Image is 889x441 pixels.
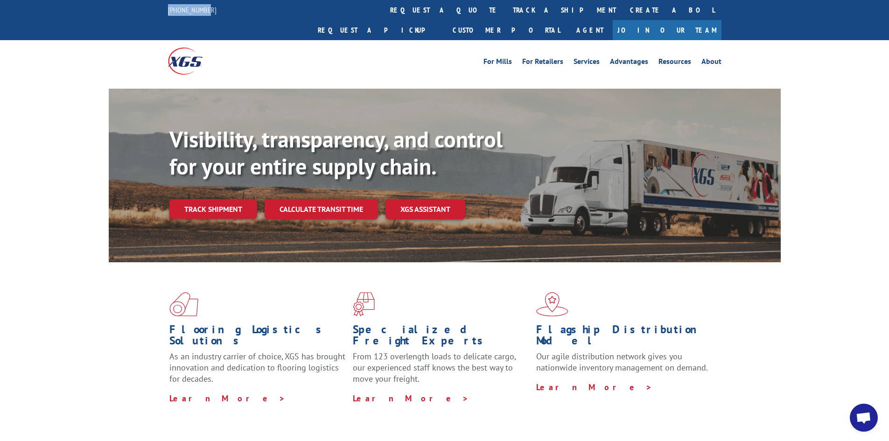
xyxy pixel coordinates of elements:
a: Agent [567,20,613,40]
a: For Mills [483,58,512,68]
a: Advantages [610,58,648,68]
h1: Flooring Logistics Solutions [169,324,346,351]
a: XGS ASSISTANT [385,199,465,219]
h1: Specialized Freight Experts [353,324,529,351]
img: xgs-icon-total-supply-chain-intelligence-red [169,292,198,316]
img: xgs-icon-flagship-distribution-model-red [536,292,568,316]
h1: Flagship Distribution Model [536,324,713,351]
a: Customer Portal [446,20,567,40]
a: Request a pickup [311,20,446,40]
span: As an industry carrier of choice, XGS has brought innovation and dedication to flooring logistics... [169,351,345,384]
a: Resources [658,58,691,68]
a: For Retailers [522,58,563,68]
a: Learn More > [169,393,286,404]
span: Our agile distribution network gives you nationwide inventory management on demand. [536,351,708,373]
a: Services [574,58,600,68]
a: Track shipment [169,199,257,219]
a: Open chat [850,404,878,432]
a: Calculate transit time [265,199,378,219]
b: Visibility, transparency, and control for your entire supply chain. [169,125,503,181]
a: Learn More > [536,382,652,392]
p: From 123 overlength loads to delicate cargo, our experienced staff knows the best way to move you... [353,351,529,392]
a: Join Our Team [613,20,721,40]
a: [PHONE_NUMBER] [168,5,217,14]
a: Learn More > [353,393,469,404]
img: xgs-icon-focused-on-flooring-red [353,292,375,316]
a: About [701,58,721,68]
